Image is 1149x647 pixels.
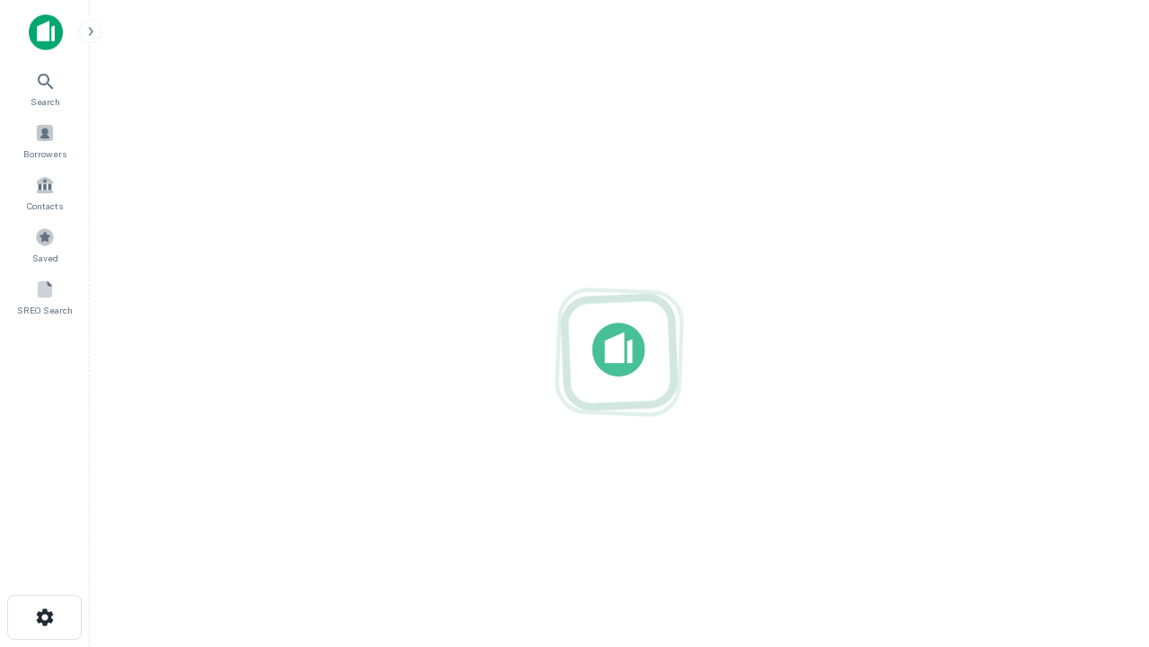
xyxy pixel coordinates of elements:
a: Contacts [5,168,84,217]
a: SREO Search [5,272,84,321]
span: Contacts [27,199,63,213]
a: Saved [5,220,84,269]
span: Search [31,94,60,109]
span: SREO Search [17,303,73,317]
a: Search [5,64,84,112]
iframe: Chat Widget [1059,446,1149,532]
span: Saved [32,251,58,265]
a: Borrowers [5,116,84,164]
img: capitalize-icon.png [29,14,63,50]
span: Borrowers [23,146,66,161]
